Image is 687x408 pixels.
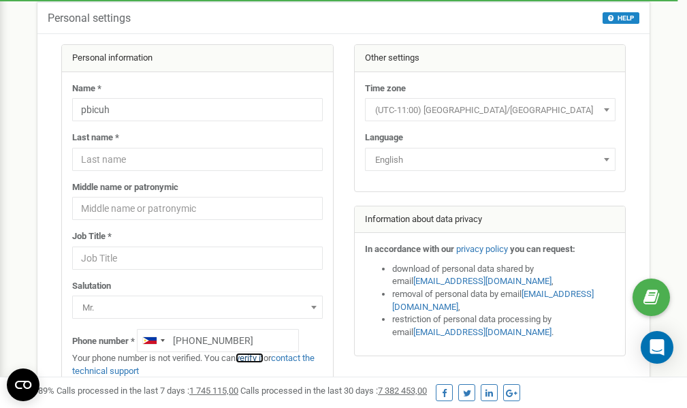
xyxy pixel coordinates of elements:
[72,197,323,220] input: Middle name or patronymic
[72,353,315,376] a: contact the technical support
[392,288,616,313] li: removal of personal data by email ,
[365,98,616,121] span: (UTC-11:00) Pacific/Midway
[370,151,611,170] span: English
[456,244,508,254] a: privacy policy
[72,148,323,171] input: Last name
[355,45,626,72] div: Other settings
[72,352,323,377] p: Your phone number is not verified. You can or
[57,386,238,396] span: Calls processed in the last 7 days :
[240,386,427,396] span: Calls processed in the last 30 days :
[413,276,552,286] a: [EMAIL_ADDRESS][DOMAIN_NAME]
[72,98,323,121] input: Name
[138,330,169,351] div: Telephone country code
[72,181,178,194] label: Middle name or patronymic
[72,131,119,144] label: Last name *
[72,230,112,243] label: Job Title *
[370,101,611,120] span: (UTC-11:00) Pacific/Midway
[378,386,427,396] u: 7 382 453,00
[48,12,131,25] h5: Personal settings
[641,331,673,364] div: Open Intercom Messenger
[72,296,323,319] span: Mr.
[137,329,299,352] input: +1-800-555-55-55
[365,148,616,171] span: English
[236,353,263,363] a: verify it
[392,313,616,339] li: restriction of personal data processing by email .
[355,206,626,234] div: Information about data privacy
[392,263,616,288] li: download of personal data shared by email ,
[72,280,111,293] label: Salutation
[603,12,639,24] button: HELP
[413,327,552,337] a: [EMAIL_ADDRESS][DOMAIN_NAME]
[72,247,323,270] input: Job Title
[392,289,594,312] a: [EMAIL_ADDRESS][DOMAIN_NAME]
[72,82,101,95] label: Name *
[62,45,333,72] div: Personal information
[7,368,39,401] button: Open CMP widget
[510,244,575,254] strong: you can request:
[365,244,454,254] strong: In accordance with our
[77,298,318,317] span: Mr.
[189,386,238,396] u: 1 745 115,00
[72,335,135,348] label: Phone number *
[365,131,403,144] label: Language
[365,82,406,95] label: Time zone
